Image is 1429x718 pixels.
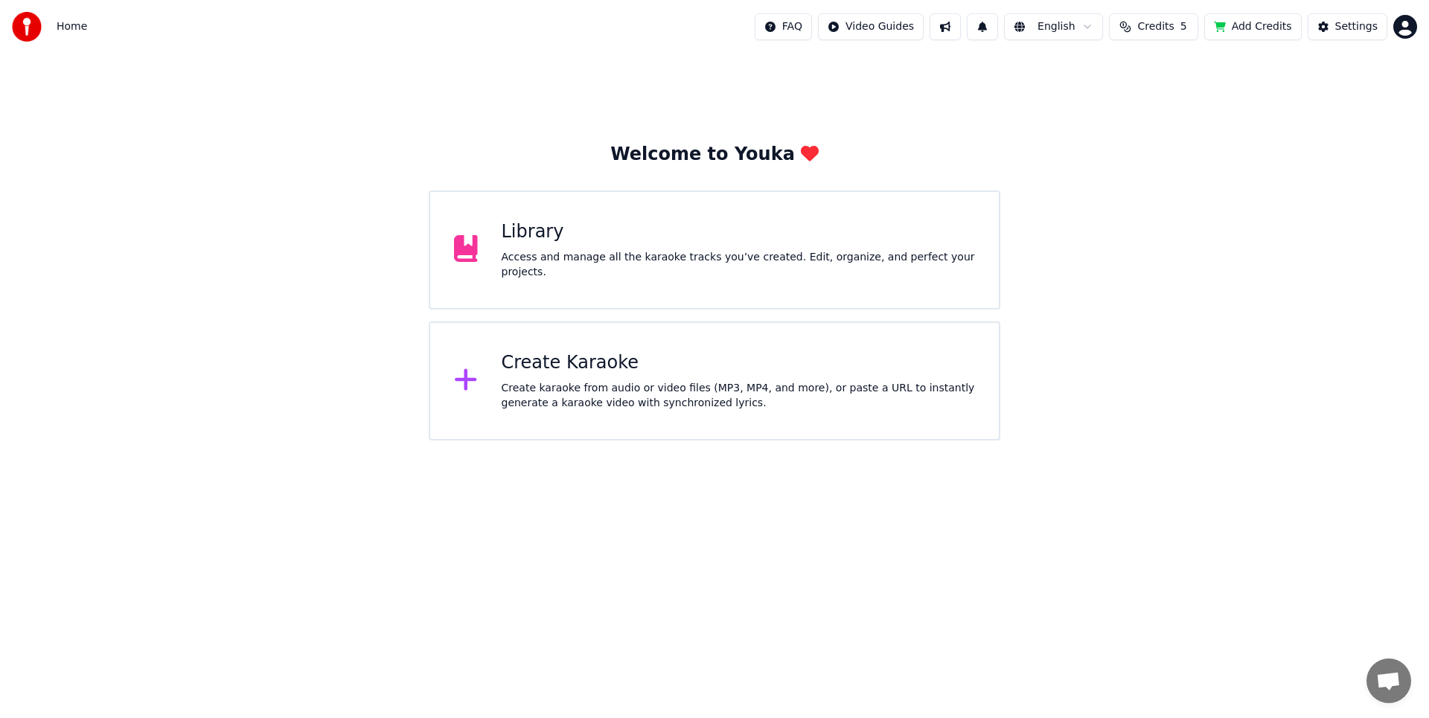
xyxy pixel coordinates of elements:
a: Open chat [1366,658,1411,703]
div: Library [502,220,976,244]
div: Welcome to Youka [610,143,819,167]
img: youka [12,12,42,42]
button: Settings [1308,13,1387,40]
span: Credits [1137,19,1174,34]
div: Settings [1335,19,1378,34]
span: 5 [1180,19,1187,34]
button: FAQ [755,13,812,40]
div: Create karaoke from audio or video files (MP3, MP4, and more), or paste a URL to instantly genera... [502,381,976,411]
button: Credits5 [1109,13,1198,40]
span: Home [57,19,87,34]
nav: breadcrumb [57,19,87,34]
button: Add Credits [1204,13,1302,40]
div: Access and manage all the karaoke tracks you’ve created. Edit, organize, and perfect your projects. [502,250,976,280]
button: Video Guides [818,13,924,40]
div: Create Karaoke [502,351,976,375]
